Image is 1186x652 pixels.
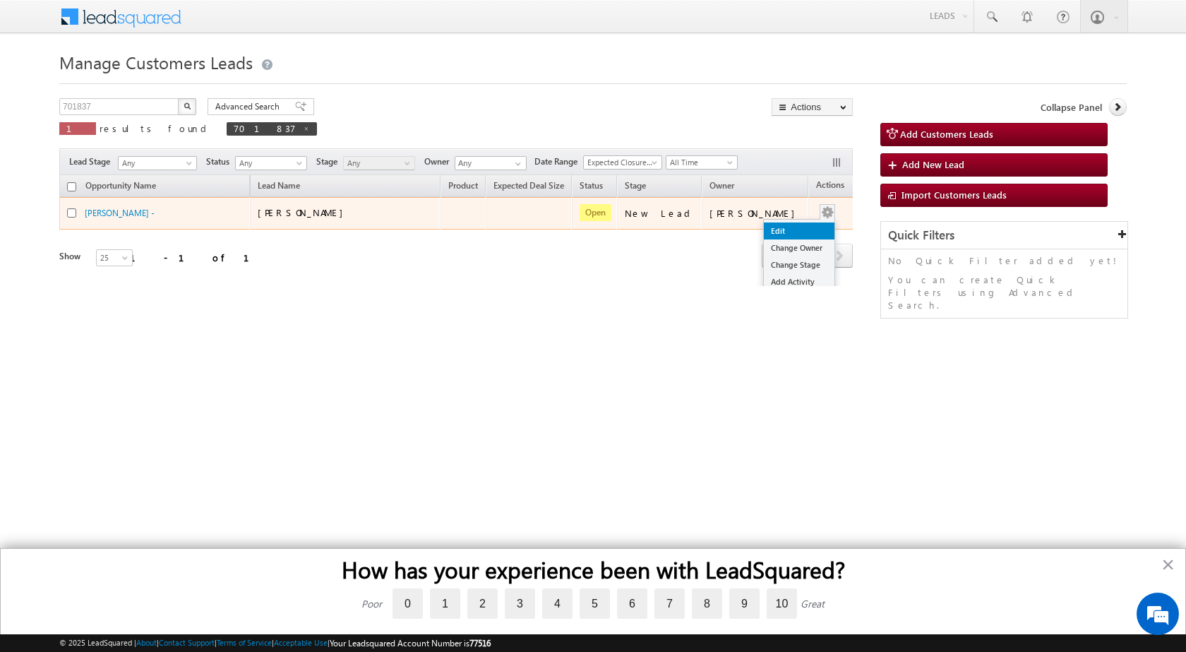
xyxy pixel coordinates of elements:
label: 9 [729,588,760,619]
label: 0 [393,588,423,619]
span: results found [100,122,212,134]
input: Check all records [67,182,76,191]
img: Search [184,102,191,109]
div: Poor [361,597,382,610]
p: No Quick Filter added yet! [888,254,1120,267]
span: Owner [424,155,455,168]
textarea: Type your message and hit 'Enter' [18,131,258,423]
span: Open [580,204,611,221]
label: 6 [617,588,647,619]
img: d_60004797649_company_0_60004797649 [24,74,59,93]
span: 25 [97,251,134,264]
div: Show [59,250,85,263]
span: Any [119,157,192,170]
label: 1 [430,588,460,619]
a: Show All Items [508,157,525,171]
label: 2 [467,588,498,619]
span: Stage [316,155,343,168]
a: Change Stage [764,256,834,273]
span: Expected Closure Date [584,156,657,169]
label: 8 [692,588,722,619]
a: Acceptable Use [274,638,328,647]
span: Lead Name [251,178,307,196]
div: 1 - 1 of 1 [130,249,266,266]
span: Stage [625,180,646,191]
span: Opportunity Name [85,180,156,191]
span: Owner [709,180,734,191]
span: All Time [666,156,733,169]
span: Status [206,155,235,168]
label: 5 [580,588,610,619]
em: Start Chat [192,435,256,454]
span: 77516 [469,638,491,648]
label: 4 [542,588,573,619]
span: © 2025 LeadSquared | | | | | [59,636,491,650]
a: Edit [764,223,834,239]
span: Product [448,180,478,191]
div: Chat with us now [73,74,237,93]
div: Minimize live chat window [232,7,265,41]
span: 701837 [234,122,296,134]
a: Add Activity [764,273,834,290]
span: Date Range [534,155,583,168]
button: Close [1161,553,1175,576]
h2: How has your experience been with LeadSquared? [29,556,1157,583]
span: Any [344,157,411,170]
span: Your Leadsquared Account Number is [330,638,491,648]
a: Contact Support [159,638,215,647]
span: [PERSON_NAME] [258,206,350,218]
p: You can create Quick Filters using Advanced Search. [888,273,1120,312]
a: About [136,638,157,647]
span: prev [762,244,788,268]
div: Quick Filters [881,222,1127,249]
span: Lead Stage [69,155,116,168]
span: Add New Lead [902,158,964,170]
div: New Lead [625,207,695,220]
button: Actions [772,98,853,116]
a: [PERSON_NAME] - [85,208,155,218]
span: Advanced Search [215,100,284,113]
span: next [827,244,853,268]
label: 3 [505,588,535,619]
span: Actions [809,177,851,196]
span: Import Customers Leads [902,189,1007,201]
a: Change Owner [764,239,834,256]
a: Status [573,178,610,196]
a: Terms of Service [217,638,272,647]
span: Manage Customers Leads [59,51,253,73]
div: [PERSON_NAME] [709,207,802,220]
span: Any [236,157,303,170]
span: Add Customers Leads [900,128,993,140]
div: Great [801,597,825,610]
input: Type to Search [455,156,527,170]
span: Expected Deal Size [493,180,564,191]
label: 10 [767,588,797,619]
span: 1 [66,122,89,134]
span: Collapse Panel [1041,101,1102,114]
label: 7 [654,588,685,619]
